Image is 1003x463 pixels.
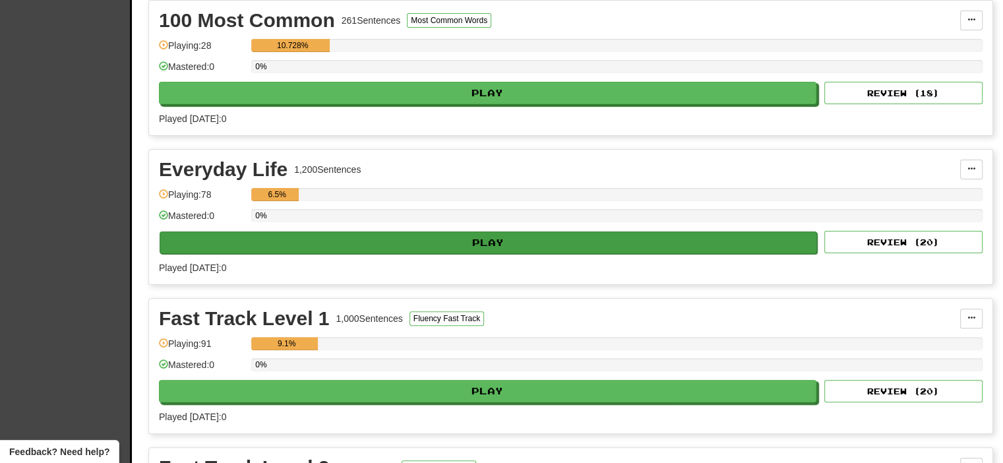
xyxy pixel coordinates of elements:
div: Playing: 28 [159,39,245,61]
div: Playing: 91 [159,337,245,359]
div: 9.1% [255,337,318,350]
button: Review (20) [824,380,983,402]
div: 100 Most Common [159,11,335,30]
button: Play [159,380,816,402]
div: Playing: 78 [159,188,245,210]
button: Most Common Words [407,13,491,28]
div: Fast Track Level 1 [159,309,330,328]
span: Played [DATE]: 0 [159,412,226,422]
span: Played [DATE]: 0 [159,262,226,273]
button: Review (20) [824,231,983,253]
div: 10.728% [255,39,330,52]
button: Review (18) [824,82,983,104]
div: Everyday Life [159,160,288,179]
span: Played [DATE]: 0 [159,113,226,124]
div: 261 Sentences [342,14,401,27]
button: Play [159,82,816,104]
button: Fluency Fast Track [410,311,484,326]
div: Mastered: 0 [159,209,245,231]
div: Mastered: 0 [159,60,245,82]
div: Mastered: 0 [159,358,245,380]
div: 6.5% [255,188,299,201]
span: Open feedback widget [9,445,109,458]
div: 1,000 Sentences [336,312,403,325]
button: Play [160,231,817,254]
div: 1,200 Sentences [294,163,361,176]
